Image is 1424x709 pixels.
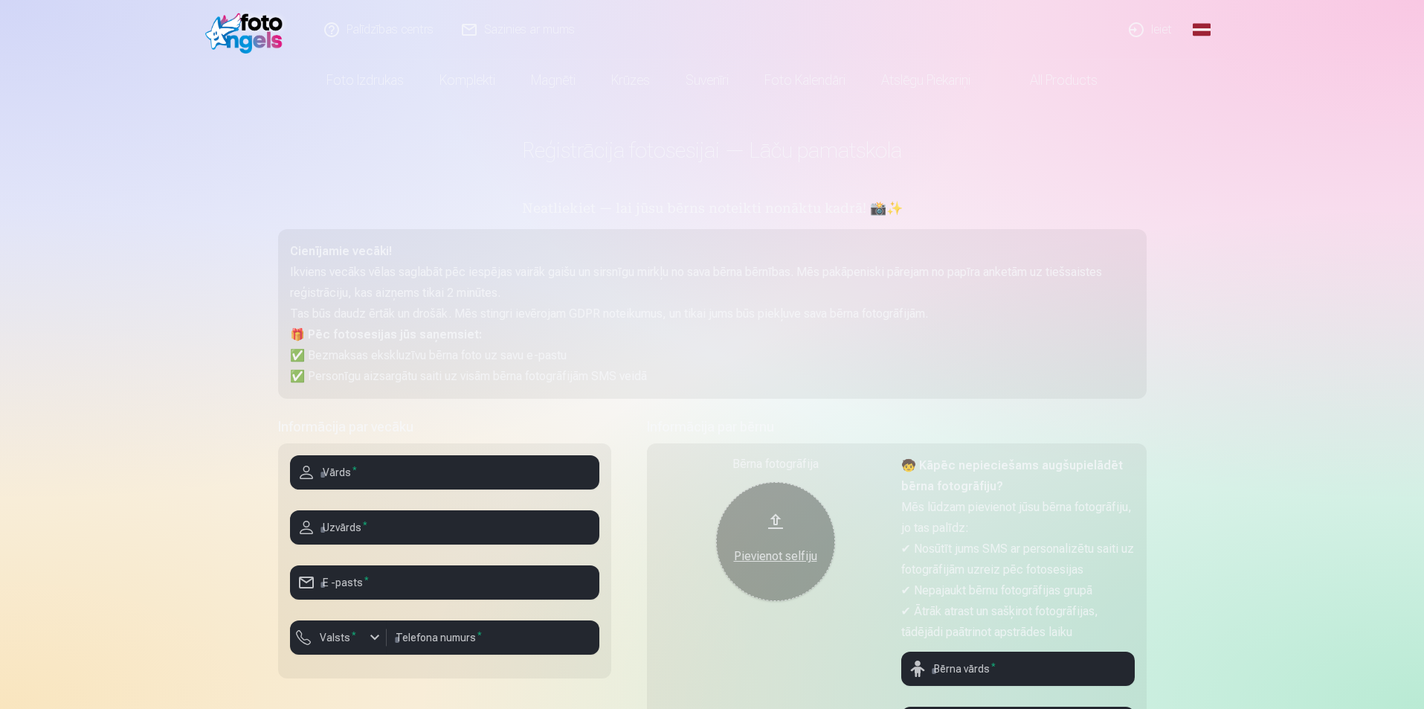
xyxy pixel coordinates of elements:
[901,497,1135,539] p: Mēs lūdzam pievienot jūsu bērna fotogrāfiju, jo tas palīdz:
[647,417,1147,437] h5: Informācija par bērnu
[863,60,988,101] a: Atslēgu piekariņi
[290,304,1135,324] p: Tas būs daudz ērtāk un drošāk. Mēs stingri ievērojam GDPR noteikumus, un tikai jums būs piekļuve ...
[278,137,1147,164] h1: Reģistrācija fotosesijai — Lāču pamatskola
[593,60,668,101] a: Krūzes
[290,262,1135,304] p: Ikviens vecāks vēlas saglabāt pēc iespējas vairāk gaišu un sirsnīgu mirkļu no sava bērna bērnības...
[278,417,611,437] h5: Informācija par vecāku
[901,601,1135,643] p: ✔ Ātrāk atrast un sašķirot fotogrāfijas, tādējādi paātrinot apstrādes laiku
[901,458,1123,493] strong: 🧒 Kāpēc nepieciešams augšupielādēt bērna fotogrāfiju?
[731,548,820,565] div: Pievienot selfiju
[290,345,1135,366] p: ✅ Bezmaksas ekskluzīvu bērna foto uz savu e-pastu
[290,620,387,655] button: Valsts*
[290,327,482,341] strong: 🎁 Pēc fotosesijas jūs saņemsiet:
[290,366,1135,387] p: ✅ Personīgu aizsargātu saiti uz visām bērna fotogrāfijām SMS veidā
[716,482,835,601] button: Pievienot selfiju
[659,455,892,473] div: Bērna fotogrāfija
[422,60,513,101] a: Komplekti
[309,60,422,101] a: Foto izdrukas
[290,244,392,258] strong: Cienījamie vecāki!
[205,6,291,54] img: /fa1
[988,60,1115,101] a: All products
[513,60,593,101] a: Magnēti
[668,60,747,101] a: Suvenīri
[901,580,1135,601] p: ✔ Nepajaukt bērnu fotogrāfijas grupā
[278,199,1147,220] h5: Neatliekiet — lai jūsu bērns noteikti nonāktu kadrā! 📸✨
[314,630,362,645] label: Valsts
[901,539,1135,580] p: ✔ Nosūtīt jums SMS ar personalizētu saiti uz fotogrāfijām uzreiz pēc fotosesijas
[747,60,863,101] a: Foto kalendāri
